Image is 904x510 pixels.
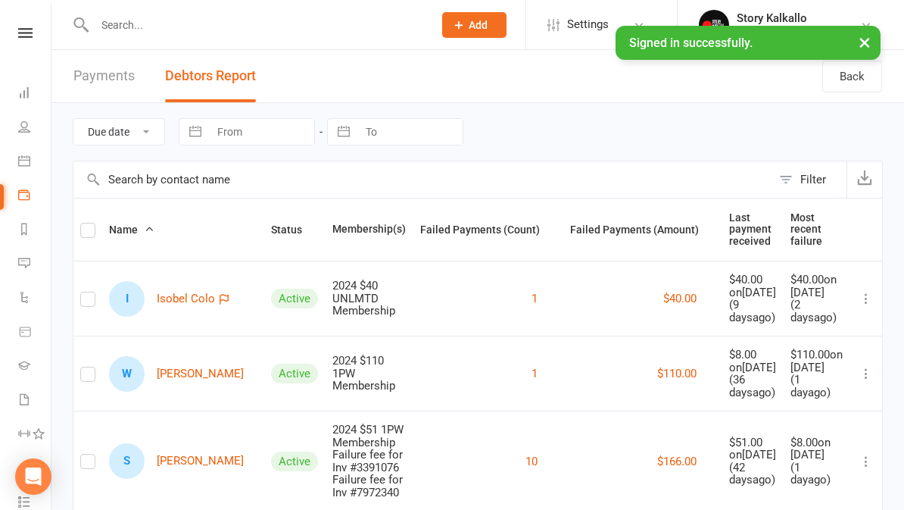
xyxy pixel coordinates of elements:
input: Search... [90,14,422,36]
div: W [109,356,145,392]
div: Active [271,452,318,471]
span: Name [109,224,154,236]
a: Payments [18,180,52,214]
th: Most recent failure [784,199,850,261]
img: thumb_image1709080925.png [699,10,729,40]
div: 2024 $110 1PW Membership [332,355,407,393]
div: $40.00 on [DATE] [729,274,777,299]
div: ( 2 days ago) [790,299,843,324]
th: Membership(s) [326,199,413,261]
span: Failed Payments (Count) [420,224,556,236]
span: Settings [567,8,609,42]
input: From [209,119,314,145]
a: IIsobel Colo [109,281,215,317]
button: Add [442,12,507,38]
button: 1 [531,365,538,383]
button: 10 [525,452,538,471]
div: $51.00 on [DATE] [729,436,777,462]
a: Back [822,61,882,92]
button: Status [271,221,319,239]
div: Failure fee for Inv #7972340 [332,474,407,499]
span: Failed Payments (Amount) [570,224,715,236]
div: ( 9 days ago) [729,299,777,324]
div: Story Martial Arts Kalkallo [737,25,859,39]
div: $8.00 on [DATE] [729,349,777,374]
div: 2024 $40 UNLMTD Membership [332,280,407,318]
a: Product Sales [18,316,52,350]
div: Story Kalkallo [737,11,859,25]
button: Name [109,221,154,239]
th: Last payment received [722,199,784,261]
a: People [18,111,52,145]
div: Active [271,364,318,383]
button: $40.00 [663,289,697,308]
span: Add [469,19,488,31]
a: Dashboard [18,77,52,111]
div: Failure fee for Inv #3391076 [332,449,407,474]
input: To [357,119,463,145]
input: Search by contact name [73,161,772,198]
button: Failed Payments (Amount) [570,221,715,239]
span: Status [271,224,319,236]
div: ( 1 day ago) [790,374,843,399]
button: 1 [531,289,538,308]
a: Payments [73,50,135,102]
div: Open Intercom Messenger [15,458,51,495]
span: Signed in successfully. [629,36,753,50]
a: W[PERSON_NAME] [109,356,244,392]
a: Calendar [18,145,52,180]
div: Active [271,289,318,308]
div: 2024 $51 1PW Membership [332,424,407,449]
div: Filter [800,171,826,189]
div: $8.00 on [DATE] [790,436,843,462]
div: ( 1 day ago) [790,462,843,487]
a: Assessments [18,452,52,487]
button: $166.00 [657,452,697,471]
div: I [109,281,145,317]
div: $40.00 on [DATE] [790,274,843,299]
div: S [109,443,145,479]
button: × [851,26,878,58]
a: S[PERSON_NAME] [109,443,244,479]
div: ( 36 days ago) [729,374,777,399]
div: ( 42 days ago) [729,462,777,487]
button: Debtors Report [165,50,256,102]
div: $110.00 on [DATE] [790,349,843,374]
button: Failed Payments (Count) [420,221,556,239]
a: Reports [18,214,52,248]
button: $110.00 [657,365,697,383]
button: Filter [772,161,846,198]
